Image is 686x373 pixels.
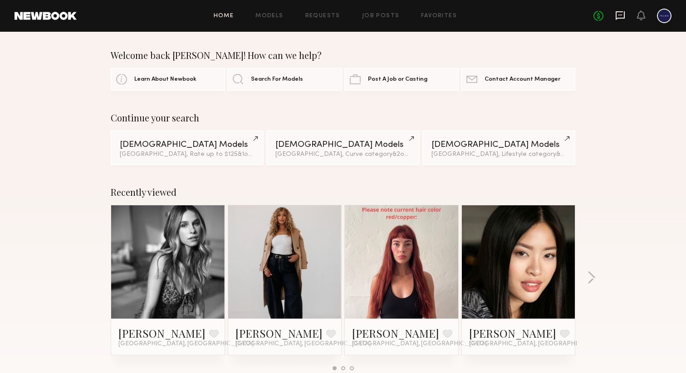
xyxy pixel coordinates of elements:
a: Requests [305,13,340,19]
a: Models [255,13,283,19]
span: Post A Job or Casting [368,77,427,82]
a: Post A Job or Casting [344,68,459,91]
a: [DEMOGRAPHIC_DATA] Models[GEOGRAPHIC_DATA], Rate up to $125&1other filter [111,131,264,165]
div: [DEMOGRAPHIC_DATA] Models [120,140,255,149]
a: Contact Account Manager [461,68,575,91]
a: [PERSON_NAME] [352,326,439,340]
a: Favorites [421,13,457,19]
div: [DEMOGRAPHIC_DATA] Models [431,140,566,149]
a: Learn About Newbook [111,68,225,91]
a: Search For Models [227,68,342,91]
div: [GEOGRAPHIC_DATA], Lifestyle category [431,151,566,158]
div: Recently viewed [111,187,575,198]
span: Learn About Newbook [134,77,196,82]
div: [GEOGRAPHIC_DATA], Rate up to $125 [120,151,255,158]
div: Welcome back [PERSON_NAME]! How can we help? [111,50,575,61]
span: & 2 other filter s [556,151,600,157]
span: [GEOGRAPHIC_DATA], [GEOGRAPHIC_DATA] [469,340,604,348]
a: Job Posts [362,13,400,19]
span: Contact Account Manager [485,77,560,82]
span: [GEOGRAPHIC_DATA], [GEOGRAPHIC_DATA] [118,340,254,348]
a: [PERSON_NAME] [118,326,206,340]
span: & 1 other filter [238,151,277,157]
span: & 2 other filter s [392,151,436,157]
a: [DEMOGRAPHIC_DATA] Models[GEOGRAPHIC_DATA], Lifestyle category&2other filters [422,131,575,165]
span: Search For Models [251,77,303,82]
a: [DEMOGRAPHIC_DATA] Models[GEOGRAPHIC_DATA], Curve category&2other filters [266,131,419,165]
span: [GEOGRAPHIC_DATA], [GEOGRAPHIC_DATA] [235,340,371,348]
a: [PERSON_NAME] [235,326,323,340]
a: Home [214,13,234,19]
div: [DEMOGRAPHIC_DATA] Models [275,140,410,149]
div: [GEOGRAPHIC_DATA], Curve category [275,151,410,158]
div: Continue your search [111,112,575,123]
a: [PERSON_NAME] [469,326,556,340]
span: [GEOGRAPHIC_DATA], [GEOGRAPHIC_DATA] [352,340,487,348]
